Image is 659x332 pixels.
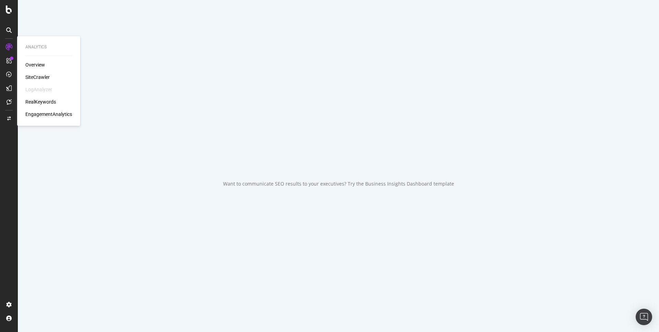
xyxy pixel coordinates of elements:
[25,44,72,50] div: Analytics
[25,98,56,105] a: RealKeywords
[314,145,363,169] div: animation
[25,86,52,93] div: LogAnalyzer
[636,309,652,325] div: Open Intercom Messenger
[25,74,50,81] a: SiteCrawler
[25,111,72,118] a: EngagementAnalytics
[223,180,454,187] div: Want to communicate SEO results to your executives? Try the Business Insights Dashboard template
[25,61,45,68] a: Overview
